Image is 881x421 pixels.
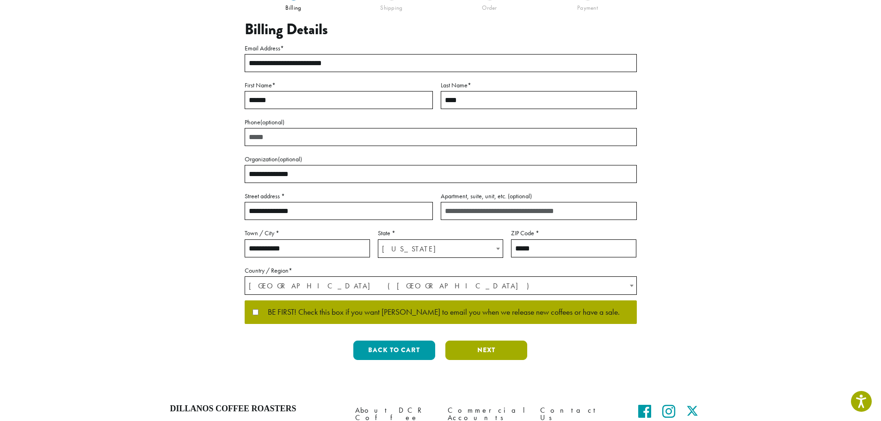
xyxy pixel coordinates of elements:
[378,227,503,239] label: State
[245,190,433,202] label: Street address
[441,190,637,202] label: Apartment, suite, unit, etc.
[508,192,532,200] span: (optional)
[378,240,503,258] span: Montana
[441,0,539,12] div: Order
[378,239,503,258] span: State
[343,0,441,12] div: Shipping
[245,276,637,295] span: Country / Region
[245,21,637,38] h3: Billing Details
[259,308,620,317] span: BE FIRST! Check this box if you want [PERSON_NAME] to email you when we release new coffees or ha...
[245,277,636,295] span: United States (US)
[170,404,341,414] h4: Dillanos Coffee Roasters
[245,0,343,12] div: Billing
[278,155,302,163] span: (optional)
[260,118,284,126] span: (optional)
[539,0,637,12] div: Payment
[245,153,637,165] label: Organization
[441,79,637,91] label: Last Name
[245,227,370,239] label: Town / City
[245,43,637,54] label: Email Address
[511,227,636,239] label: ZIP Code
[245,79,433,91] label: First Name
[353,341,435,360] button: Back to cart
[253,309,259,315] input: BE FIRST! Check this box if you want [PERSON_NAME] to email you when we release new coffees or ha...
[445,341,527,360] button: Next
